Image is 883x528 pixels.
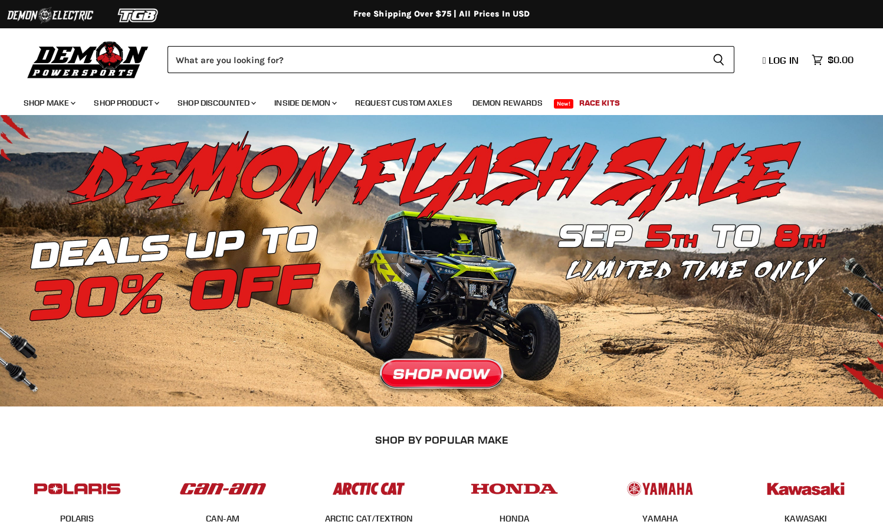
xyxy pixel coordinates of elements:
[784,513,827,525] span: KAWASAKI
[323,471,415,507] img: POPULAR_MAKE_logo_3_027535af-6171-4c5e-a9bc-f0eccd05c5d6.jpg
[757,55,806,65] a: Log in
[554,99,574,109] span: New!
[806,51,859,68] a: $0.00
[15,86,851,115] ul: Main menu
[614,471,706,507] img: POPULAR_MAKE_logo_5_20258e7f-293c-4aac-afa8-159eaa299126.jpg
[206,513,239,524] a: CAN-AM
[760,471,852,507] img: POPULAR_MAKE_logo_6_76e8c46f-2d1e-4ecc-b320-194822857d41.jpg
[60,513,94,524] a: POLARIS
[24,38,153,80] img: Demon Powersports
[60,513,94,525] span: POLARIS
[500,513,529,524] a: HONDA
[642,513,678,524] a: YAMAHA
[784,513,827,524] a: KAWASAKI
[570,91,629,115] a: Race Kits
[346,91,461,115] a: Request Custom Axles
[85,91,166,115] a: Shop Product
[642,513,678,525] span: YAMAHA
[15,91,83,115] a: Shop Make
[468,471,560,507] img: POPULAR_MAKE_logo_4_4923a504-4bac-4306-a1be-165a52280178.jpg
[94,4,183,27] img: TGB Logo 2
[206,513,239,525] span: CAN-AM
[6,4,94,27] img: Demon Electric Logo 2
[265,91,344,115] a: Inside Demon
[769,54,799,66] span: Log in
[15,434,869,446] h2: SHOP BY POPULAR MAKE
[703,46,734,73] button: Search
[325,513,413,524] a: ARCTIC CAT/TEXTRON
[828,54,854,65] span: $0.00
[500,513,529,525] span: HONDA
[31,471,123,507] img: POPULAR_MAKE_logo_2_dba48cf1-af45-46d4-8f73-953a0f002620.jpg
[169,91,263,115] a: Shop Discounted
[325,513,413,525] span: ARCTIC CAT/TEXTRON
[464,91,552,115] a: Demon Rewards
[168,46,703,73] input: Search
[168,46,734,73] form: Product
[177,471,269,507] img: POPULAR_MAKE_logo_1_adc20308-ab24-48c4-9fac-e3c1a623d575.jpg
